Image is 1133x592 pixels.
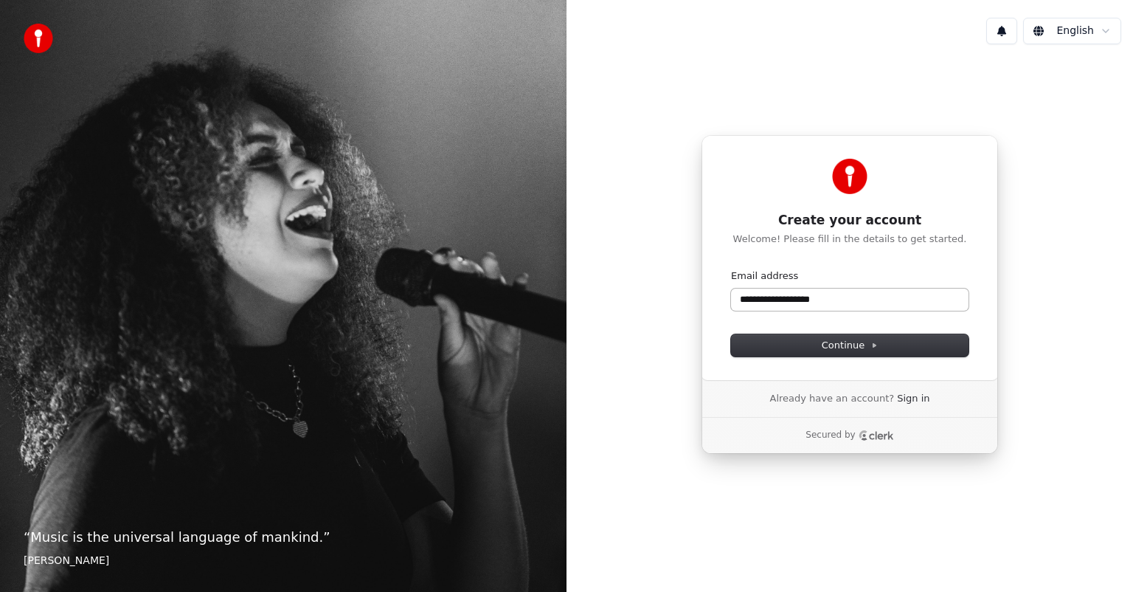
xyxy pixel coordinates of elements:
span: Already have an account? [769,392,894,405]
label: Email address [731,269,798,283]
span: Continue [822,339,878,352]
img: Youka [832,159,867,194]
p: Welcome! Please fill in the details to get started. [731,233,969,246]
a: Sign in [897,392,929,405]
img: youka [24,24,53,53]
p: Secured by [805,430,855,441]
button: Continue [731,334,969,357]
p: “ Music is the universal language of mankind. ” [24,527,543,548]
h1: Create your account [731,212,969,230]
footer: [PERSON_NAME] [24,554,543,568]
a: Clerk logo [859,430,894,441]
